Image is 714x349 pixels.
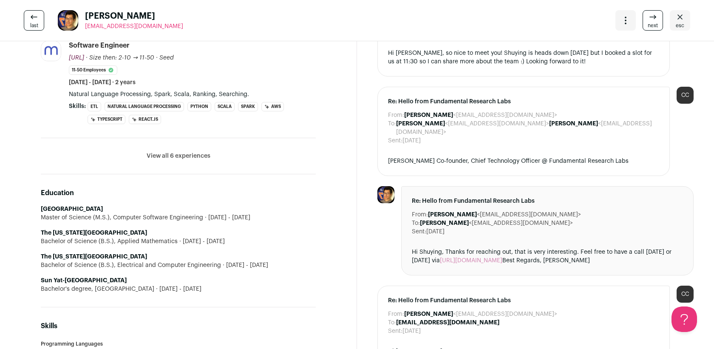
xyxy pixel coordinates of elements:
[41,261,316,270] div: Bachelor of Science (B.S.), Electrical and Computer Engineering
[388,327,402,335] dt: Sent:
[396,119,659,136] dd: <[EMAIL_ADDRESS][DOMAIN_NAME]> <[EMAIL_ADDRESS][DOMAIN_NAME]>
[671,306,697,332] iframe: Help Scout Beacon - Open
[41,285,316,293] div: Bachelor's degree, [GEOGRAPHIC_DATA]
[30,22,38,29] span: last
[41,206,103,212] strong: [GEOGRAPHIC_DATA]
[388,136,402,145] dt: Sent:
[412,227,426,236] dt: Sent:
[549,121,598,127] b: [PERSON_NAME]
[412,210,428,219] dt: From:
[85,10,183,22] span: [PERSON_NAME]
[402,136,421,145] dd: [DATE]
[69,78,136,87] span: [DATE] - [DATE] · 2 years
[428,210,581,219] dd: <[EMAIL_ADDRESS][DOMAIN_NAME]>
[41,237,316,246] div: Bachelor of Science (B.S.), Applied Mathematics
[221,261,268,270] span: [DATE] - [DATE]
[428,212,477,218] b: [PERSON_NAME]
[426,227,445,236] dd: [DATE]
[388,97,659,106] span: Re: Hello from Fundamental Research Labs
[147,152,210,160] button: View all 6 experiences
[69,41,130,50] div: Software Engineer
[69,55,84,61] span: [URL]
[396,121,445,127] b: [PERSON_NAME]
[396,320,499,326] b: [EMAIL_ADDRESS][DOMAIN_NAME]
[412,219,420,227] dt: To:
[159,55,174,61] span: Seed
[402,327,421,335] dd: [DATE]
[24,10,44,31] a: last
[41,41,61,61] img: e75e1055b91bed87258e0df1c01a3398b332113304122e4ce620d07ee0c3c894
[388,49,659,66] div: Hi [PERSON_NAME], so nice to meet you! Shuying is heads down [DATE] but I booked a slot for us at...
[677,286,694,303] div: CC
[615,10,636,31] button: Open dropdown
[404,112,453,118] b: [PERSON_NAME]
[129,115,161,124] li: React.js
[670,10,690,31] a: Close
[41,254,147,260] strong: The [US_STATE][GEOGRAPHIC_DATA]
[676,22,684,29] span: esc
[69,90,316,99] p: Natural Language Processing, Spark, Scala, Ranking, Searching.
[58,10,78,31] img: 8cc3743edc1c538610872bbf93eb6a954378164f222af2e00069328aec85623e
[440,258,502,264] a: [URL][DOMAIN_NAME]
[648,22,658,29] span: next
[388,310,404,318] dt: From:
[215,102,235,111] li: Scala
[156,54,158,62] span: ·
[41,213,316,222] div: Master of Science (M.S.), Computer Software Engineering
[178,237,225,246] span: [DATE] - [DATE]
[412,248,683,265] div: Hi Shuying, Thanks for reaching out, that is very interesting. Feel free to have a call [DATE] or...
[388,111,404,119] dt: From:
[377,186,394,203] img: 8cc3743edc1c538610872bbf93eb6a954378164f222af2e00069328aec85623e
[88,102,101,111] li: ETL
[41,341,316,346] h3: Programming Languages
[388,119,396,136] dt: To:
[105,102,184,111] li: Natural Language Processing
[203,213,250,222] span: [DATE] - [DATE]
[643,10,663,31] a: next
[69,102,86,111] span: Skills:
[88,115,125,124] li: TypeScript
[69,65,117,75] li: 11-50 employees
[41,230,147,236] strong: The [US_STATE][GEOGRAPHIC_DATA]
[85,23,183,29] span: [EMAIL_ADDRESS][DOMAIN_NAME]
[154,285,201,293] span: [DATE] - [DATE]
[420,220,469,226] b: [PERSON_NAME]
[388,318,396,327] dt: To:
[41,278,127,284] strong: Sun Yat-[GEOGRAPHIC_DATA]
[86,55,154,61] span: · Size then: 2-10 → 11-50
[41,188,316,198] h2: Education
[388,296,659,305] span: Re: Hello from Fundamental Research Labs
[41,321,316,331] h2: Skills
[420,219,573,227] dd: <[EMAIL_ADDRESS][DOMAIN_NAME]>
[404,311,453,317] b: [PERSON_NAME]
[404,111,557,119] dd: <[EMAIL_ADDRESS][DOMAIN_NAME]>
[238,102,258,111] li: Spark
[85,22,183,31] a: [EMAIL_ADDRESS][DOMAIN_NAME]
[677,87,694,104] div: CC
[261,102,284,111] li: AWS
[412,197,683,205] span: Re: Hello from Fundamental Research Labs
[388,157,659,165] div: [PERSON_NAME] Co-founder, Chief Technology Officer @ Fundamental Research Labs
[404,310,557,318] dd: <[EMAIL_ADDRESS][DOMAIN_NAME]>
[187,102,211,111] li: Python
